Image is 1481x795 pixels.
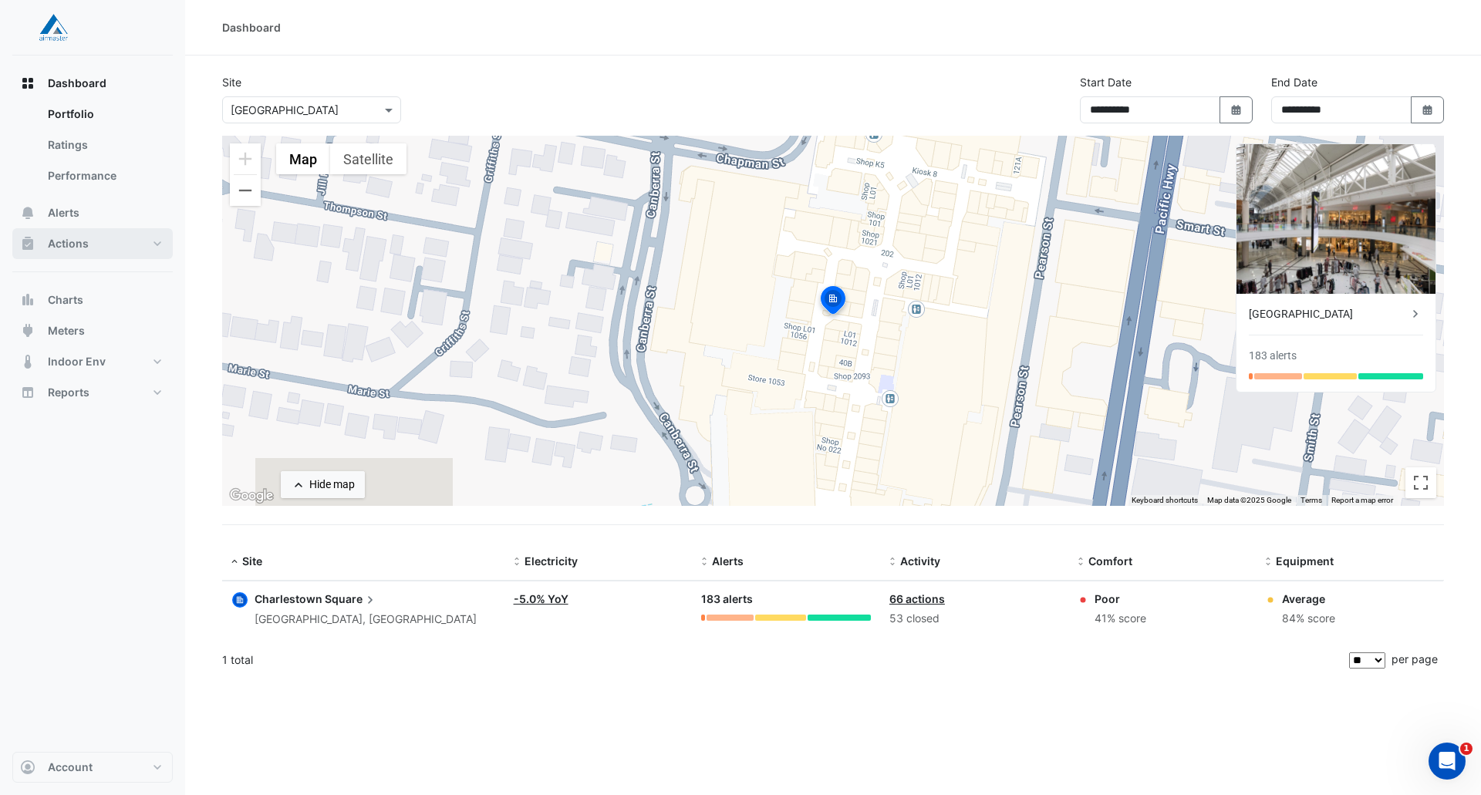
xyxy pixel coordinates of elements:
label: Site [222,74,241,90]
div: [GEOGRAPHIC_DATA] [1249,306,1408,322]
app-icon: Dashboard [20,76,35,91]
span: Activity [900,554,940,568]
span: Charlestown [255,592,322,605]
span: Indoor Env [48,354,106,369]
img: Google [226,486,277,506]
span: Actions [48,236,89,251]
span: per page [1392,652,1438,665]
app-icon: Meters [20,323,35,339]
span: Meters [48,323,85,339]
button: Zoom in [230,143,261,174]
app-icon: Indoor Env [20,354,35,369]
button: Alerts [12,197,173,228]
span: Equipment [1276,554,1334,568]
a: Performance [35,160,173,191]
app-icon: Charts [20,292,35,308]
div: Dashboard [222,19,281,35]
div: [GEOGRAPHIC_DATA], [GEOGRAPHIC_DATA] [255,611,477,628]
button: Meters [12,315,173,346]
button: Hide map [281,471,365,498]
button: Reports [12,377,173,408]
div: Hide map [309,477,355,493]
div: 84% score [1282,610,1335,628]
span: Dashboard [48,76,106,91]
button: Actions [12,228,173,259]
iframe: Intercom live chat [1429,743,1466,780]
app-icon: Actions [20,236,35,251]
app-icon: Alerts [20,205,35,221]
span: Electricity [525,554,578,568]
span: Map data ©2025 Google [1207,496,1291,504]
button: Account [12,752,173,783]
label: Start Date [1080,74,1132,90]
div: Average [1282,591,1335,607]
div: 53 closed [889,610,1059,628]
button: Indoor Env [12,346,173,377]
button: Zoom out [230,175,261,206]
button: Toggle fullscreen view [1405,467,1436,498]
a: Report a map error [1331,496,1393,504]
img: Charlestown Square [1236,144,1435,294]
a: Portfolio [35,99,173,130]
a: Ratings [35,130,173,160]
div: 1 total [222,641,1346,679]
span: Comfort [1088,554,1132,568]
span: Reports [48,385,89,400]
label: End Date [1271,74,1317,90]
span: Alerts [712,554,744,568]
span: 1 [1460,743,1473,755]
a: -5.0% YoY [514,592,568,605]
button: Dashboard [12,68,173,99]
span: Site [242,554,262,568]
button: Charts [12,285,173,315]
app-icon: Reports [20,385,35,400]
div: Poor [1095,591,1146,607]
button: Show street map [276,143,330,174]
div: 183 alerts [701,591,871,608]
button: Show satellite imagery [330,143,407,174]
span: Alerts [48,205,79,221]
fa-icon: Select Date [1230,103,1243,116]
div: Dashboard [12,99,173,197]
img: Company Logo [19,12,88,43]
button: Keyboard shortcuts [1132,495,1198,506]
div: 41% score [1095,610,1146,628]
a: 66 actions [889,592,945,605]
span: Charts [48,292,83,308]
div: 183 alerts [1249,348,1297,364]
span: Square [325,591,378,608]
span: Account [48,760,93,775]
img: site-pin-selected.svg [816,284,850,321]
fa-icon: Select Date [1421,103,1435,116]
a: Open this area in Google Maps (opens a new window) [226,486,277,506]
a: Terms (opens in new tab) [1301,496,1322,504]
